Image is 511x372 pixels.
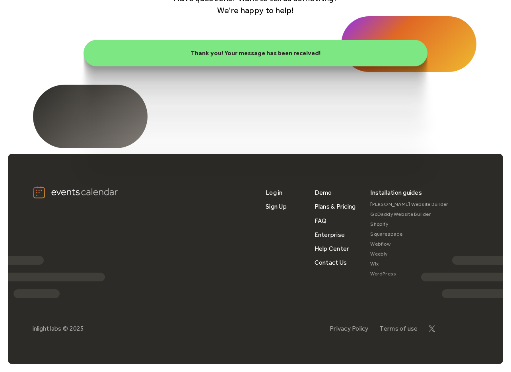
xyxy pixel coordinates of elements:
a: FAQ [315,214,327,228]
a: Webflow [370,239,448,249]
a: Terms of use [379,325,418,332]
div: website inquiry success [84,40,427,66]
a: Privacy Policy [330,325,368,332]
a: Weebly [370,249,448,259]
div: 2025 [70,325,84,332]
a: Sign Up [266,200,287,213]
div: Thank you! Your message has been received! [93,49,418,57]
a: Squarespace [370,229,448,239]
a: Enterprise [315,228,345,242]
a: Help Center [315,242,350,256]
a: Wix [370,259,448,269]
div: inlight labs © [33,325,68,332]
a: Contact Us [315,256,347,269]
a: Plans & Pricing [315,200,356,213]
a: Shopify [370,219,448,229]
a: GoDaddy Website Builder [370,209,448,219]
div: Installation guides [370,186,422,200]
a: Log in [266,186,282,200]
a: WordPress [370,269,448,279]
a: [PERSON_NAME] Website Builder [370,200,448,209]
a: Demo [315,186,332,200]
